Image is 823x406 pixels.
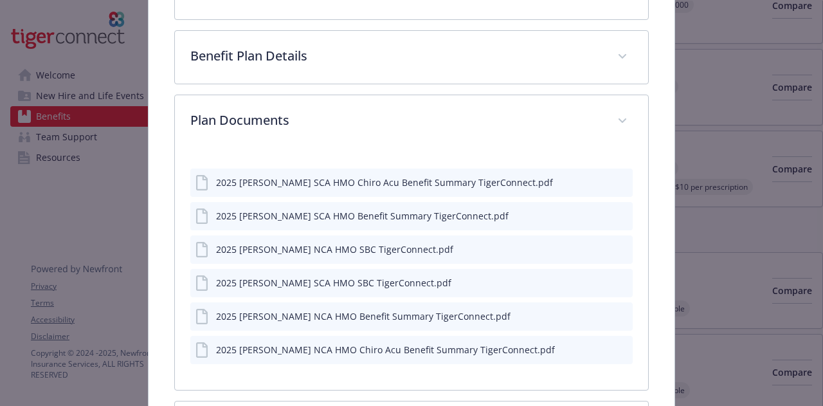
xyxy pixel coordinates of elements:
[216,243,453,256] div: 2025 [PERSON_NAME] NCA HMO SBC TigerConnect.pdf
[595,176,606,189] button: download file
[216,276,451,290] div: 2025 [PERSON_NAME] SCA HMO SBC TigerConnect.pdf
[175,95,647,148] div: Plan Documents
[595,243,606,256] button: download file
[190,46,601,66] p: Benefit Plan Details
[190,111,601,130] p: Plan Documents
[595,276,606,290] button: download file
[595,309,606,323] button: download file
[216,343,555,356] div: 2025 [PERSON_NAME] NCA HMO Chiro Acu Benefit Summary TigerConnect.pdf
[616,309,628,323] button: preview file
[175,148,647,390] div: Plan Documents
[616,276,628,290] button: preview file
[616,176,628,189] button: preview file
[616,343,628,356] button: preview file
[616,243,628,256] button: preview file
[216,309,511,323] div: 2025 [PERSON_NAME] NCA HMO Benefit Summary TigerConnect.pdf
[216,209,509,223] div: 2025 [PERSON_NAME] SCA HMO Benefit Summary TigerConnect.pdf
[595,209,606,223] button: download file
[595,343,606,356] button: download file
[616,209,628,223] button: preview file
[216,176,553,189] div: 2025 [PERSON_NAME] SCA HMO Chiro Acu Benefit Summary TigerConnect.pdf
[175,31,647,84] div: Benefit Plan Details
